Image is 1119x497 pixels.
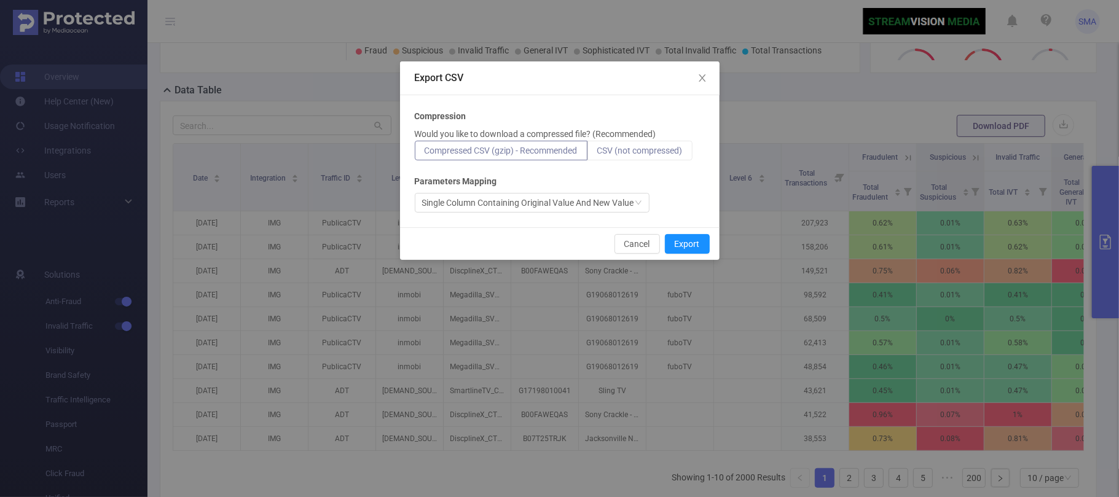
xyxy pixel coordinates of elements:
i: icon: close [697,73,707,83]
span: Compressed CSV (gzip) - Recommended [425,146,578,155]
b: Parameters Mapping [415,175,497,188]
i: icon: down [635,199,642,208]
button: Export [665,234,710,254]
b: Compression [415,110,466,123]
button: Cancel [614,234,660,254]
p: Would you like to download a compressed file? (Recommended) [415,128,656,141]
button: Close [685,61,720,96]
div: Export CSV [415,71,705,85]
div: Single Column Containing Original Value And New Value [422,194,634,212]
span: CSV (not compressed) [597,146,683,155]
